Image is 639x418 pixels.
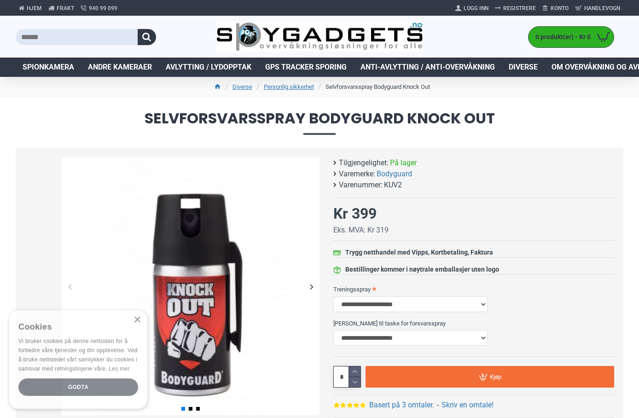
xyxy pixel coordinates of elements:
[265,62,347,73] span: GPS Tracker Sporing
[62,157,319,415] img: Forsvarsspray - Lovlig Pepperspray - SpyGadgets.no
[345,248,493,257] div: Trygg netthandel med Vipps, Kortbetaling, Faktura
[166,62,251,73] span: Avlytting / Lydopptak
[441,400,494,411] a: Skriv en omtale!
[584,4,620,12] span: Handlevogn
[503,4,536,12] span: Registrere
[109,366,129,372] a: Les mer, opens a new window
[62,279,78,295] div: Previous slide
[88,62,152,73] span: Andre kameraer
[529,27,614,47] a: 0 produkt(er) - Kr 0
[159,58,258,77] a: Avlytting / Lydopptak
[258,58,354,77] a: GPS Tracker Sporing
[492,1,539,16] a: Registrere
[437,401,439,409] b: -
[390,157,417,168] span: På lager
[196,407,200,411] span: Go to slide 3
[57,4,74,12] span: Frakt
[572,1,623,16] a: Handlevogn
[360,62,495,73] span: Anti-avlytting / Anti-overvåkning
[490,374,501,380] span: Kjøp
[232,82,252,92] a: Diverse
[339,180,383,191] b: Varenummer:
[189,407,192,411] span: Go to slide 2
[303,279,319,295] div: Next slide
[181,407,185,411] span: Go to slide 1
[333,316,614,331] label: [PERSON_NAME] til taske for forsvarsspray
[216,22,423,52] img: SpyGadgets.no
[345,265,499,274] div: Bestillinger kommer i nøytrale emballasjer uten logo
[354,58,502,77] a: Anti-avlytting / Anti-overvåkning
[18,378,138,396] div: Godta
[27,4,42,12] span: Hjem
[264,82,314,92] a: Personlig sikkerhet
[134,317,140,324] div: Close
[23,62,74,73] span: Spionkamera
[89,4,117,12] span: 940 99 099
[16,111,623,134] span: Selvforsvarsspray Bodyguard Knock Out
[339,157,389,168] b: Tilgjengelighet:
[529,32,593,42] span: 0 produkt(er) - Kr 0
[551,4,569,12] span: Konto
[452,1,492,16] a: Logg Inn
[333,282,614,296] label: Treningsspray
[502,58,545,77] a: Diverse
[509,62,538,73] span: Diverse
[339,168,375,180] b: Varemerke:
[16,58,81,77] a: Spionkamera
[333,203,377,225] div: Kr 399
[81,58,159,77] a: Andre kameraer
[369,400,434,411] a: Basert på 3 omtaler.
[384,180,402,191] span: KUV2
[377,168,412,180] a: Bodyguard
[464,4,488,12] span: Logg Inn
[539,1,572,16] a: Konto
[18,317,132,337] div: Cookies
[18,338,138,372] span: Vi bruker cookies på denne nettsiden for å forbedre våre tjenester og din opplevelse. Ved å bruke...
